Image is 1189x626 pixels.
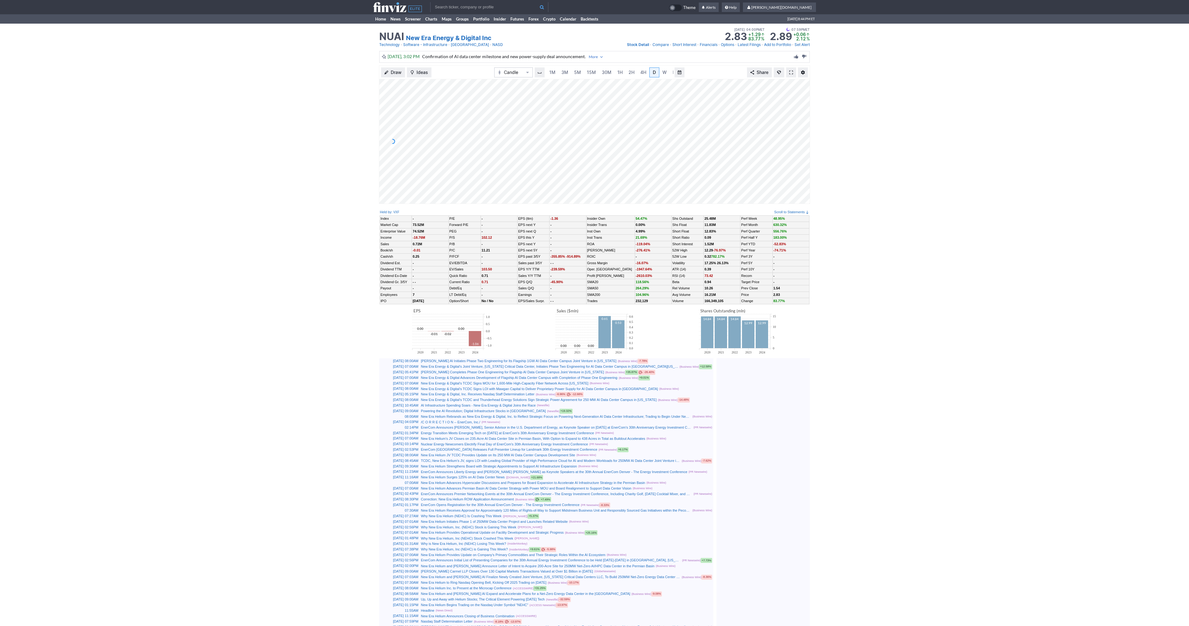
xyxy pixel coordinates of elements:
[672,42,696,48] a: Short Interest
[653,70,656,75] span: D
[421,547,508,551] a: Why New Era Helium, Inc (NEHC) is Gaining This Week?
[518,260,550,266] td: Sales past 3/5Y
[449,216,481,222] td: P/E
[748,36,761,41] span: 83.77
[421,592,630,596] a: New Era Helium and [PERSON_NAME] AI Expand and Accelerate Plans for a Net-Zero Energy Data Center...
[671,254,703,260] td: 52W Low
[586,279,635,285] td: SMA20
[535,67,545,77] button: Interval
[421,420,480,424] a: /C O R R E C T I O N -- EnerCom, Inc./
[449,235,481,241] td: P/S
[671,222,703,228] td: Shs Float
[636,286,649,290] span: 264.29%
[704,280,711,284] b: 0.94
[449,279,481,285] td: Current Ratio
[393,210,399,214] a: VXF
[636,242,650,246] span: -119.04%
[412,274,414,278] b: -
[494,67,533,77] button: Chart Type
[421,415,720,418] a: New Era Helium Rebrands as New Era Energy & Digital, Inc. to Reflect Strategic Focus on Powering ...
[740,241,772,247] td: Perf YTD
[740,222,772,228] td: Perf Month
[421,553,606,557] a: New Era Helium Provides Update on Company's Primary Commodities and Their Strategic Roles Within ...
[380,285,412,292] td: Payout
[421,387,658,391] a: New Era Energy & Digital's TCDC Signs LOI with Mawgan Capital to Deliver Proprietary Power Supply...
[586,285,635,292] td: SMA50
[550,229,551,233] b: -
[734,27,765,32] span: [DATE] 04:00PM ET
[380,254,412,260] td: Cash/sh
[615,67,625,77] a: 1H
[787,14,815,24] span: [DATE] 8:44 PM ET
[482,229,483,233] b: -
[773,248,786,252] span: -74.71%
[587,53,606,61] button: More
[636,236,647,239] span: 21.69%
[550,223,551,227] b: -
[671,247,703,253] td: 52W High
[671,216,703,222] td: Shs Outstand
[421,525,516,529] a: Why New Era Helium, Inc. (NEHC) Stock is Gaining This Week
[421,453,575,457] a: New Era Helium JV TCDC Provides Update on Its 250 MW AI Data Center Campus Development Site
[700,42,717,48] a: Financials
[550,267,565,271] span: -239.59%
[566,255,581,258] span: -914.89%
[518,216,550,222] td: EPS (ttm)
[550,217,558,220] span: -1.36
[704,261,729,265] small: 17.25% 26.13%
[636,217,647,220] span: 54.47%
[704,242,714,246] a: 1.52M
[421,464,577,468] a: New Era Helium Strengthens Board with Strategic Appointments to Support AI Infrastructure Expansion
[586,260,635,266] td: Gross Margin
[471,14,491,24] a: Portfolio
[550,274,551,278] b: -
[672,236,689,239] a: Short Ratio
[640,70,646,75] span: 4H
[449,273,481,279] td: Quick Ratio
[518,254,550,260] td: EPS past 3/5Y
[671,260,703,266] td: Volatility
[550,236,551,239] b: -
[704,236,711,239] b: 0.09
[421,586,512,590] a: New Era Helium Inc. to Present at the Microcap Conference
[636,229,645,233] b: 4.99%
[421,370,604,374] a: [PERSON_NAME] Completes Phase One Engineering for Flagship AI Data Center Campus Joint Venture in...
[421,619,472,623] a: Nasdaq Staff Determination Letter
[421,492,706,496] a: EnerCom Announces Premier Networking Events at the 30th Annual EnerCom Denver - The Energy Invest...
[586,247,635,253] td: [PERSON_NAME]
[380,222,412,228] td: Market Cap
[518,241,550,247] td: EPS next Y
[764,42,791,48] a: Add to Portfolio
[403,42,447,48] a: Software - Infrastructure
[526,14,541,24] a: Forex
[586,254,635,260] td: ROIC
[379,32,404,42] h1: NUAI
[740,228,772,234] td: Perf Quarter
[740,285,772,292] td: Prev Close
[421,536,513,540] a: Why New Era Helium, Inc (NEHC) Stock Crashed This Week
[421,603,528,607] a: New Era Helium Begins Trading on the Nasdaq Under Symbol "NEHC"
[508,14,526,24] a: Futures
[550,248,551,252] b: -
[412,267,414,271] b: -
[722,2,740,12] a: Help
[586,216,635,222] td: Insider Own
[713,248,726,252] span: -76.97%
[407,67,431,77] button: Ideas
[373,14,388,24] a: Home
[421,392,534,396] a: New Era Energy & Digital, Inc. Receives Nasdaq Staff Determination Letter
[740,235,772,241] td: Perf Half Y
[518,235,550,241] td: EPS this Y
[412,280,416,284] small: - -
[421,575,721,579] a: New Era Helium and [PERSON_NAME] AI Finalize Newly Created Joint Venture, [US_STATE] Critical Dat...
[421,365,752,368] a: New Era Energy & Digital's Joint Venture, [US_STATE] Critical Data Center, Initiates Phase Two En...
[412,261,414,265] b: -
[482,261,483,265] b: -
[704,223,716,227] b: 11.83M
[388,14,403,24] a: News
[448,42,450,48] span: •
[650,42,652,48] span: •
[671,279,703,285] td: Beta
[518,285,550,292] td: Sales Q/Q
